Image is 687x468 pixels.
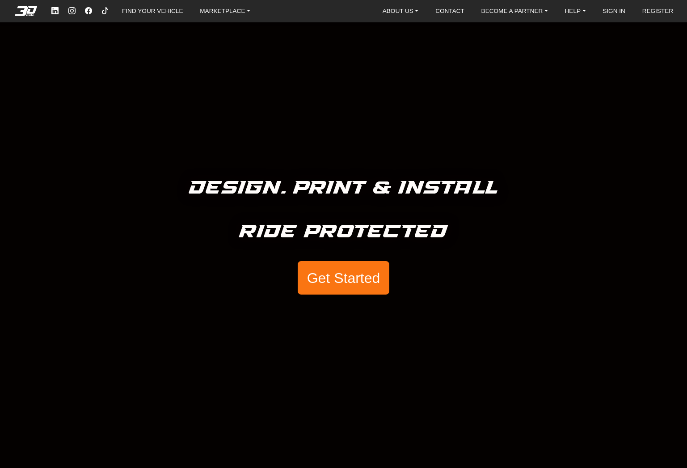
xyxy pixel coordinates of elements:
[239,217,448,247] h5: Ride Protected
[298,261,389,295] button: Get Started
[196,4,254,18] a: MARKETPLACE
[639,4,677,18] a: REGISTER
[118,4,186,18] a: FIND YOUR VEHICLE
[478,4,552,18] a: BECOME A PARTNER
[599,4,629,18] a: SIGN IN
[189,173,498,203] h5: Design. Print & Install
[379,4,422,18] a: ABOUT US
[432,4,468,18] a: CONTACT
[561,4,590,18] a: HELP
